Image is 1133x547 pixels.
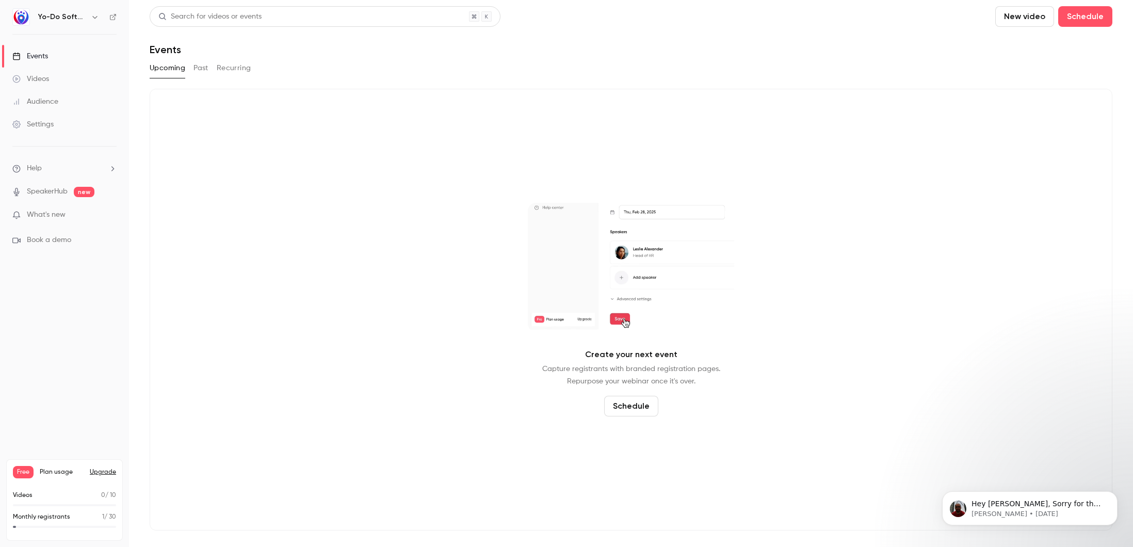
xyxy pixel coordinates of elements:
[38,12,87,22] h6: Yo-Do Software
[12,96,58,107] div: Audience
[585,348,677,361] p: Create your next event
[102,512,116,522] p: / 30
[995,6,1054,27] button: New video
[13,466,34,478] span: Free
[217,60,251,76] button: Recurring
[45,30,176,89] span: Hey [PERSON_NAME], Sorry for the late reply. Unfortunately, the beta program is closed at the mom...
[101,491,116,500] p: / 10
[27,163,42,174] span: Help
[102,514,104,520] span: 1
[1058,6,1112,27] button: Schedule
[101,492,105,498] span: 0
[40,468,84,476] span: Plan usage
[12,163,117,174] li: help-dropdown-opener
[12,119,54,130] div: Settings
[74,187,94,197] span: new
[927,470,1133,542] iframe: Intercom notifications message
[193,60,208,76] button: Past
[27,186,68,197] a: SpeakerHub
[45,40,178,49] p: Message from Salim, sent 6d ago
[90,468,116,476] button: Upgrade
[27,210,66,220] span: What's new
[13,491,33,500] p: Videos
[104,211,117,220] iframe: Noticeable Trigger
[158,11,262,22] div: Search for videos or events
[542,363,720,388] p: Capture registrants with branded registration pages. Repurpose your webinar once it's over.
[604,396,658,416] button: Schedule
[150,60,185,76] button: Upcoming
[13,9,29,25] img: Yo-Do Software
[150,43,181,56] h1: Events
[27,235,71,246] span: Book a demo
[12,51,48,61] div: Events
[13,512,70,522] p: Monthly registrants
[12,74,49,84] div: Videos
